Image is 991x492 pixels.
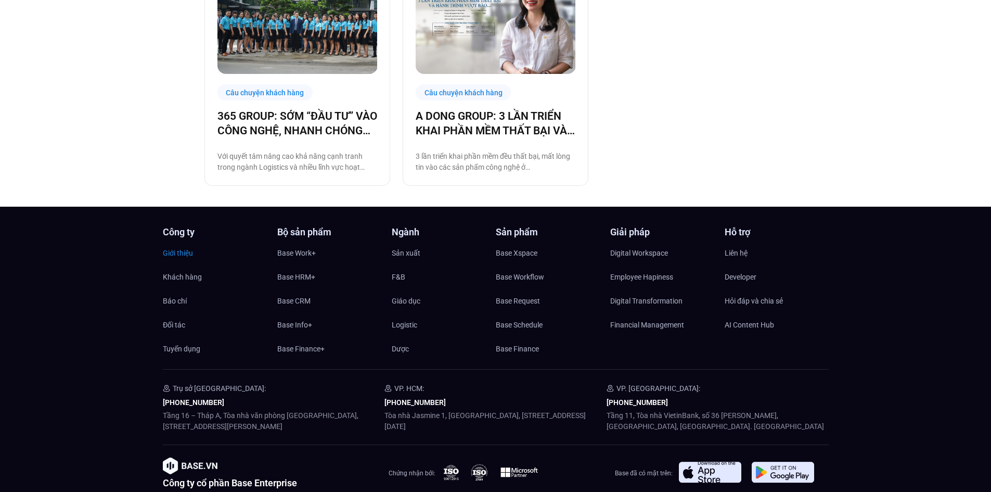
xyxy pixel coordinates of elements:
span: F&B [392,269,405,285]
p: Với quyết tâm nâng cao khả năng cạnh tranh trong ngành Logistics và nhiều lĩnh vực hoạt động khác... [217,151,377,173]
span: Base Info+ [277,317,312,333]
h4: Công ty [163,228,267,237]
p: Tầng 11, Tòa nhà VietinBank, số 36 [PERSON_NAME], [GEOGRAPHIC_DATA], [GEOGRAPHIC_DATA]. [GEOGRAPH... [607,410,829,432]
a: Base Workflow [496,269,600,285]
span: Hỏi đáp và chia sẻ [725,293,783,309]
span: Financial Management [610,317,684,333]
a: Base CRM [277,293,381,309]
a: Digital Workspace [610,245,714,261]
span: Dược [392,341,409,357]
a: A DONG GROUP: 3 LẦN TRIỂN KHAI PHẦN MỀM THẤT BẠI VÀ HÀNH TRÌNH VƯỢT BÃO [416,109,575,138]
span: Base đã có mặt trên: [615,470,673,477]
a: Giới thiệu [163,245,267,261]
span: Base Finance+ [277,341,325,357]
a: Developer [725,269,829,285]
a: Base Finance+ [277,341,381,357]
span: Base Xspace [496,245,537,261]
a: [PHONE_NUMBER] [384,398,446,407]
a: Sản xuất [392,245,496,261]
p: Tầng 16 – Tháp A, Tòa nhà văn phòng [GEOGRAPHIC_DATA], [STREET_ADDRESS][PERSON_NAME] [163,410,385,432]
span: Khách hàng [163,269,202,285]
a: Logistic [392,317,496,333]
a: [PHONE_NUMBER] [607,398,668,407]
a: Base Xspace [496,245,600,261]
a: Base Request [496,293,600,309]
a: Đối tác [163,317,267,333]
p: Tòa nhà Jasmine 1, [GEOGRAPHIC_DATA], [STREET_ADDRESS][DATE] [384,410,607,432]
a: Giáo dục [392,293,496,309]
span: Developer [725,269,756,285]
span: Đối tác [163,317,185,333]
span: VP. [GEOGRAPHIC_DATA]: [616,384,700,393]
span: Liên hệ [725,245,748,261]
span: Employee Hapiness [610,269,673,285]
a: Base HRM+ [277,269,381,285]
span: Base Schedule [496,317,543,333]
h4: Bộ sản phẩm [277,228,381,237]
span: Giới thiệu [163,245,193,261]
a: Báo chí [163,293,267,309]
a: Digital Transformation [610,293,714,309]
span: Base Finance [496,341,539,357]
div: Câu chuyện khách hàng [416,84,511,100]
a: F&B [392,269,496,285]
span: Base HRM+ [277,269,315,285]
h4: Hỗ trợ [725,228,829,237]
h4: Ngành [392,228,496,237]
a: 365 GROUP: SỚM “ĐẦU TƯ” VÀO CÔNG NGHỆ, NHANH CHÓNG “THU LỢI NHUẬN” [217,109,377,138]
a: Khách hàng [163,269,267,285]
div: Câu chuyện khách hàng [217,84,313,100]
span: Logistic [392,317,417,333]
span: Giáo dục [392,293,420,309]
h4: Giải pháp [610,228,714,237]
span: Tuyển dụng [163,341,200,357]
a: Employee Hapiness [610,269,714,285]
h2: Công ty cổ phần Base Enterprise [163,478,297,488]
span: Digital Transformation [610,293,683,309]
span: Báo chí [163,293,187,309]
a: Financial Management [610,317,714,333]
a: Liên hệ [725,245,829,261]
a: Tuyển dụng [163,341,267,357]
span: VP. HCM: [394,384,424,393]
a: Base Schedule [496,317,600,333]
p: 3 lần triển khai phần mềm đều thất bại, mất lòng tin vào các sản phẩm công nghệ ở [GEOGRAPHIC_DAT... [416,151,575,173]
span: Sản xuất [392,245,420,261]
a: Dược [392,341,496,357]
h4: Sản phẩm [496,228,600,237]
span: Base Request [496,293,540,309]
img: image-1.png [163,458,217,474]
a: AI Content Hub [725,317,829,333]
a: Hỏi đáp và chia sẻ [725,293,829,309]
span: Base CRM [277,293,311,309]
a: [PHONE_NUMBER] [163,398,224,407]
span: Trụ sở [GEOGRAPHIC_DATA]: [173,384,266,393]
a: Base Info+ [277,317,381,333]
span: Base Work+ [277,245,316,261]
span: Base Workflow [496,269,544,285]
a: Base Work+ [277,245,381,261]
a: Base Finance [496,341,600,357]
span: Digital Workspace [610,245,668,261]
span: AI Content Hub [725,317,774,333]
span: Chứng nhận bởi: [389,470,435,477]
